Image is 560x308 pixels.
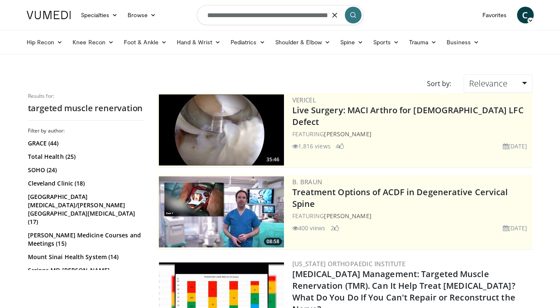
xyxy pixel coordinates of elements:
li: 1,816 views [292,142,331,150]
a: Pediatrics [226,34,270,51]
span: 35:46 [264,156,282,163]
a: [GEOGRAPHIC_DATA][MEDICAL_DATA]/[PERSON_NAME][GEOGRAPHIC_DATA][MEDICAL_DATA] (17) [28,193,143,226]
a: C [517,7,534,23]
a: Relevance [464,74,532,93]
a: Vericel [292,96,316,104]
div: FEATURING [292,211,531,220]
input: Search topics, interventions [197,5,364,25]
a: Sports [368,34,404,51]
div: FEATURING [292,130,531,138]
img: 009a77ed-cfd7-46ce-89c5-e6e5196774e0.300x170_q85_crop-smart_upscale.jpg [159,176,284,247]
a: [US_STATE] Orthopaedic Institute [292,260,406,268]
div: Sort by: [421,74,457,93]
a: Favorites [477,7,512,23]
li: 2 [331,224,339,232]
a: GRACE (44) [28,139,143,148]
a: Total Health (25) [28,153,143,161]
a: Hip Recon [22,34,68,51]
a: Mount Sinai Health System (14) [28,253,143,261]
a: Browse [123,7,161,23]
a: Foot & Ankle [119,34,172,51]
a: B. Braun [292,178,323,186]
a: Treatment Options of ACDF in Degenerative Cervical Spine [292,186,508,209]
a: SOHO (24) [28,166,143,174]
img: VuMedi Logo [27,11,71,19]
p: Results for: [28,93,145,99]
a: Spine [335,34,368,51]
a: Business [442,34,484,51]
a: [PERSON_NAME] [324,130,371,138]
li: 400 views [292,224,326,232]
a: 35:46 [159,94,284,165]
a: Specialties [76,7,123,23]
h2: targeted muscle renervation [28,103,145,114]
li: 4 [336,142,344,150]
a: Knee Recon [68,34,119,51]
a: Live Surgery: MACI Arthro for [DEMOGRAPHIC_DATA] LFC Defect [292,104,524,127]
a: Scripps MD [PERSON_NAME][GEOGRAPHIC_DATA][MEDICAL_DATA] (14) [28,266,143,291]
a: 08:58 [159,176,284,247]
a: Cleveland Clinic (18) [28,179,143,188]
span: Relevance [469,78,507,89]
a: [PERSON_NAME] [324,212,371,220]
h3: Filter by author: [28,127,145,134]
li: [DATE] [503,142,527,150]
li: [DATE] [503,224,527,232]
a: Trauma [404,34,442,51]
span: 08:58 [264,238,282,245]
a: [PERSON_NAME] Medicine Courses and Meetings (15) [28,231,143,248]
a: Shoulder & Elbow [270,34,335,51]
img: eb023345-1e2d-4374-a840-ddbc99f8c97c.300x170_q85_crop-smart_upscale.jpg [159,94,284,165]
a: Hand & Wrist [172,34,226,51]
